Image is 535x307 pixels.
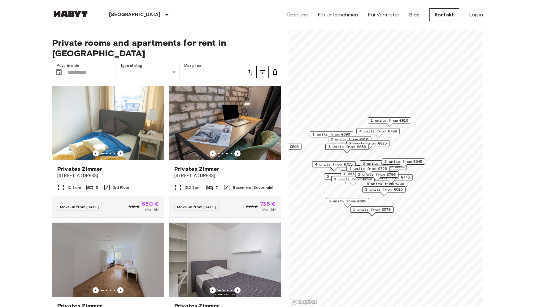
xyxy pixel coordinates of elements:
span: 3 units from €745 [372,175,410,180]
span: 650 € [142,201,159,207]
span: 2 units from €810 [331,136,368,142]
span: [STREET_ADDRESS] [174,173,276,179]
img: Habyt [52,11,89,17]
span: 2 units from €690 [334,176,372,182]
span: 5 [96,185,98,190]
div: Map marker [364,181,407,190]
span: 3 units from €800 [363,161,400,166]
span: 2 units from €925 [343,171,381,176]
div: Map marker [360,160,403,170]
span: 3rd Floor [113,185,129,190]
span: 3 units from €590 [261,144,299,149]
label: Max price [184,63,201,68]
div: Map marker [324,173,367,183]
a: Für Vermieter [368,11,399,19]
div: Map marker [355,165,399,175]
button: Previous image [234,150,241,157]
span: 5 units from €730 [367,181,404,187]
button: Previous image [210,287,216,293]
span: Monthly [145,207,159,212]
span: 15.3 Sqm [184,185,201,190]
span: 4 units from €755 [315,162,353,167]
span: 3 units from €625 [365,187,403,192]
span: [STREET_ADDRESS] [57,173,159,179]
span: Basement (Souterrain) [233,185,273,190]
span: 4 units from €790 [359,128,397,134]
span: 1 units from €690 [312,132,350,137]
button: Previous image [93,150,99,157]
span: 735 € [260,201,276,207]
span: Move-in from [DATE] [60,205,99,209]
label: Move-in date [56,63,79,68]
div: Map marker [356,128,400,138]
a: Blog [409,11,420,19]
span: 7 [215,185,218,190]
div: Map marker [362,186,406,196]
div: Map marker [310,131,353,141]
img: Marketing picture of unit DE-02-004-006-05HF [169,86,281,160]
div: Map marker [355,171,398,181]
span: 2 units from €700 [358,172,396,177]
span: 920 € [246,204,258,210]
span: 3 units from €785 [327,174,364,179]
div: Map marker [341,170,384,180]
img: Marketing picture of unit DE-02-011-001-01HF [52,86,164,160]
div: Map marker [346,166,390,175]
a: Über uns [287,11,308,19]
a: Previous imagePrevious imagePrivates Zimmer[STREET_ADDRESS]15.3 Sqm7Basement (Souterrain)Move-in ... [169,86,281,218]
button: Previous image [234,287,241,293]
div: Map marker [328,136,371,146]
a: Mapbox logo [290,298,318,305]
span: 3 units from €605 [328,198,366,204]
button: Previous image [210,150,216,157]
span: 810 € [128,204,139,210]
span: Monthly [262,207,276,212]
a: Log in [469,11,483,19]
span: Private rooms and apartments for rent in [GEOGRAPHIC_DATA] [52,37,281,58]
div: Map marker [346,140,390,150]
span: 1 units from €570 [353,207,391,212]
div: Map marker [368,117,411,127]
label: Type of stay [120,63,142,68]
span: Move-in from [DATE] [177,205,216,209]
img: Marketing picture of unit DE-02-023-04M [52,223,164,297]
span: 2 units from €825 [349,141,387,146]
button: Previous image [93,287,99,293]
span: 1 units from €725 [349,166,387,171]
div: Map marker [326,198,369,208]
div: Map marker [312,161,355,171]
button: tune [256,66,269,78]
span: 10 Sqm [67,185,81,190]
div: Map marker [350,206,394,216]
div: Map marker [331,176,375,186]
a: Für Unternehmen [318,11,358,19]
span: Privates Zimmer [57,165,102,173]
div: Map marker [325,144,369,153]
a: Marketing picture of unit DE-02-011-001-01HFPrevious imagePrevious imagePrivates Zimmer[STREET_AD... [52,86,164,218]
span: 1 units from €910 [371,118,408,123]
button: Previous image [117,150,124,157]
p: [GEOGRAPHIC_DATA] [109,11,161,19]
button: tune [244,66,256,78]
img: Marketing picture of unit DE-02-002-002-02HF [169,223,281,297]
span: 2 units from €645 [385,159,422,164]
span: Privates Zimmer [174,165,219,173]
a: Kontakt [429,8,459,21]
div: Map marker [382,158,425,168]
span: 3 units from €630 [328,144,366,149]
button: Previous image [117,287,124,293]
button: tune [269,66,281,78]
button: Choose date [53,66,65,78]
